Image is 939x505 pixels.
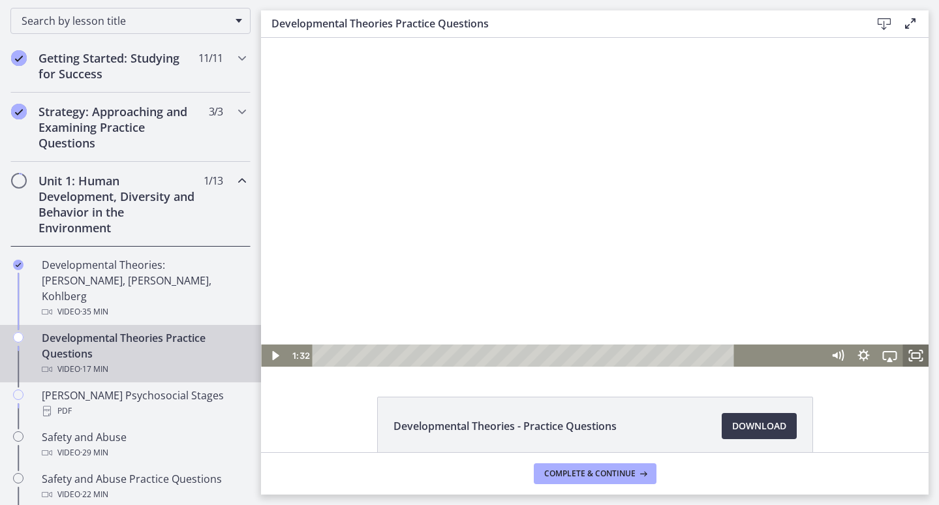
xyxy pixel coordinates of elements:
div: Developmental Theories: [PERSON_NAME], [PERSON_NAME], Kohlberg [42,257,245,320]
i: Completed [11,104,27,119]
span: · 17 min [80,361,108,377]
div: Video [42,304,245,320]
span: Complete & continue [544,468,636,479]
span: · 22 min [80,487,108,502]
button: Show settings menu [589,307,615,329]
span: 3 / 3 [209,104,223,119]
div: Developmental Theories Practice Questions [42,330,245,377]
div: Video [42,361,245,377]
span: · 29 min [80,445,108,461]
button: Complete & continue [534,463,656,484]
h2: Getting Started: Studying for Success [38,50,198,82]
div: PDF [42,403,245,419]
div: Safety and Abuse [42,429,245,461]
span: · 35 min [80,304,108,320]
a: Download [722,413,797,439]
span: Developmental Theories - Practice Questions [393,418,617,434]
span: Search by lesson title [22,14,229,28]
span: 1 / 13 [204,173,223,189]
h2: Unit 1: Human Development, Diversity and Behavior in the Environment [38,173,198,236]
div: Safety and Abuse Practice Questions [42,471,245,502]
span: Download [732,418,786,434]
div: Video [42,487,245,502]
button: Airplay [615,307,641,329]
h2: Strategy: Approaching and Examining Practice Questions [38,104,198,151]
i: Completed [13,260,23,270]
div: Search by lesson title [10,8,251,34]
i: Completed [11,50,27,66]
h3: Developmental Theories Practice Questions [271,16,850,31]
div: [PERSON_NAME] Psychosocial Stages [42,388,245,419]
span: 11 / 11 [198,50,223,66]
div: Video [42,445,245,461]
iframe: Video Lesson [261,38,929,367]
button: Mute [563,307,589,329]
button: Fullscreen [641,307,668,329]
